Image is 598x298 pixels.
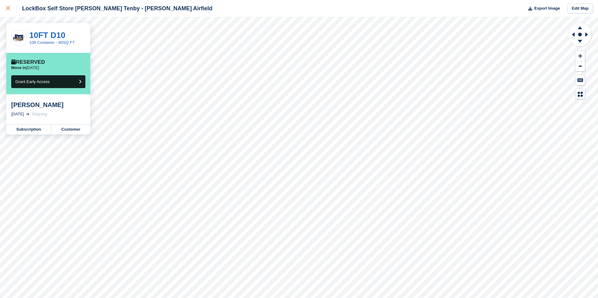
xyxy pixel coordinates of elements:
a: 10FT D10 [29,30,65,40]
img: 10-ft-container%20(1).jpg [12,33,26,44]
span: Export Image [534,5,560,12]
button: Zoom In [576,51,585,61]
span: Grant Early Access [15,79,50,84]
div: LockBox Self Store [PERSON_NAME] Tenby - [PERSON_NAME] Airfield [17,5,212,12]
button: Grant Early Access [11,75,85,88]
span: Move in [11,65,26,70]
div: Reserved [11,59,45,65]
a: Edit Map [567,3,593,14]
div: [DATE] [11,111,24,117]
div: [PERSON_NAME] [11,101,85,109]
button: Zoom Out [576,61,585,72]
button: Map Legend [576,89,585,99]
img: arrow-right-light-icn-cde0832a797a2874e46488d9cf13f60e5c3a73dbe684e267c42b8395dfbc2abf.svg [26,113,29,115]
button: Keyboard Shortcuts [576,75,585,85]
a: Subscription [6,124,51,134]
div: Ongoing [32,111,47,117]
a: 10ft Container - 80SQ FT [29,40,75,45]
a: Customer [51,124,90,134]
button: Export Image [524,3,560,14]
p: [DATE] [11,65,39,70]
